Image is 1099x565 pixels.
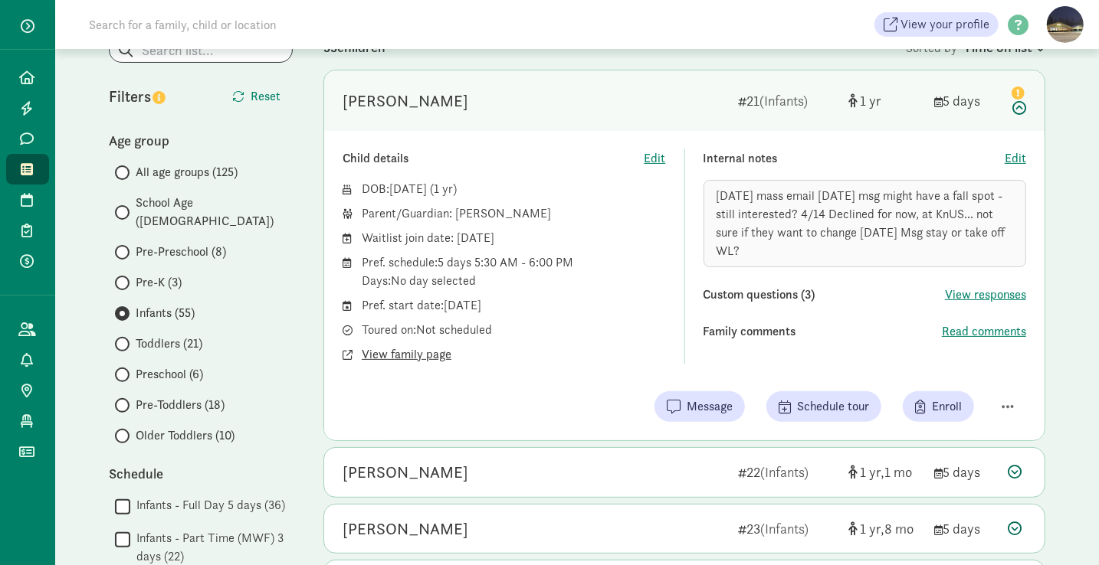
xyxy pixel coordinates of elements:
span: 1 [434,181,453,197]
button: View family page [362,345,451,364]
button: Enroll [903,391,974,422]
button: Schedule tour [766,391,881,422]
span: Pre-Toddlers (18) [136,396,225,414]
input: Search list... [110,38,292,62]
div: Waitlist join date: [DATE] [362,229,666,247]
button: Edit [1005,149,1026,168]
div: 23 [738,518,836,539]
div: Toured on: Not scheduled [362,321,666,339]
div: Internal notes [704,149,1006,168]
span: Pre-Preschool (8) [136,243,226,261]
span: 1 [884,463,912,481]
div: Pref. start date: [DATE] [362,296,666,315]
div: [object Object] [848,518,922,539]
span: Older Toddlers (10) [136,426,235,445]
span: 1 [860,92,881,109]
span: All age groups (125) [136,163,238,181]
div: 5 days [934,518,996,539]
div: Family comments [704,322,943,341]
div: Schedule [109,463,293,484]
button: Reset [220,81,293,112]
span: View your profile [901,15,989,34]
button: Message [654,391,745,422]
span: Message [687,397,733,416]
span: Infants (55) [136,304,195,322]
div: Filters [109,85,201,108]
span: Pre-K (3) [136,273,182,292]
span: Toddlers (21) [136,335,202,353]
div: 21 [738,90,836,111]
span: 8 [884,520,914,537]
span: 1 [860,463,884,481]
span: Schedule tour [797,397,869,416]
a: View your profile [874,12,999,37]
span: (Infants) [760,463,809,481]
span: Reset [251,87,280,106]
div: Amaya Raval [343,460,468,485]
div: 22 [738,462,836,482]
div: Parent/Guardian: [PERSON_NAME] [362,204,666,223]
div: Kiaan Gupta [343,517,468,541]
span: Enroll [932,397,962,416]
span: [DATE] mass email [DATE] msg might have a fall spot - still interested? 4/14 Declined for now, at... [717,188,1006,259]
span: School Age ([DEMOGRAPHIC_DATA]) [136,194,293,230]
div: DOB: ( ) [362,180,666,198]
input: Search for a family, child or location [80,9,510,40]
button: Edit [645,149,666,168]
div: [object Object] [848,90,922,111]
iframe: Chat Widget [1022,492,1099,565]
div: Age group [109,130,293,151]
button: Read comments [942,322,1026,341]
span: 1 [860,520,884,537]
span: (Infants) [759,92,808,109]
button: View responses [945,286,1026,304]
span: Preschool (6) [136,365,203,384]
label: Infants - Full Day 5 days (36) [130,496,285,514]
span: [DATE] [389,181,427,197]
div: 5 days [934,462,996,482]
span: (Infants) [760,520,809,537]
div: Child details [343,149,645,168]
div: Kaia Bailey [343,89,468,113]
div: Custom questions (3) [704,286,946,304]
div: 5 days [934,90,996,111]
div: Pref. schedule: 5 days 5:30 AM - 6:00 PM Days: No day selected [362,253,666,290]
div: [object Object] [848,462,922,482]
